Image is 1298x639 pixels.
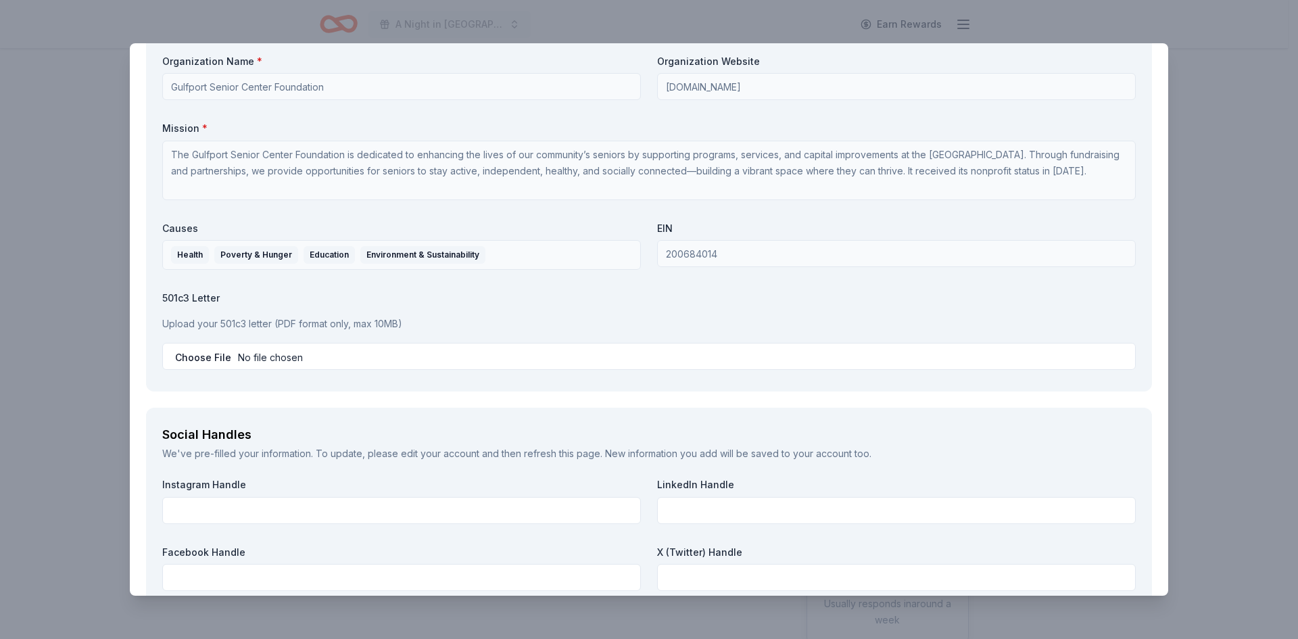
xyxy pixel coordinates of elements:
[162,546,641,559] label: Facebook Handle
[360,246,485,264] div: Environment & Sustainability
[162,424,1136,446] div: Social Handles
[162,291,1136,305] label: 501c3 Letter
[162,222,641,235] label: Causes
[214,246,298,264] div: Poverty & Hunger
[657,222,1136,235] label: EIN
[657,478,1136,492] label: LinkedIn Handle
[162,240,641,270] button: HealthPoverty & HungerEducationEnvironment & Sustainability
[162,55,641,68] label: Organization Name
[657,55,1136,68] label: Organization Website
[657,546,1136,559] label: X (Twitter) Handle
[162,316,1136,332] p: Upload your 501c3 letter (PDF format only, max 10MB)
[162,478,641,492] label: Instagram Handle
[162,446,1136,462] div: We've pre-filled your information. To update, please and then refresh this page. New information ...
[304,246,355,264] div: Education
[162,141,1136,200] textarea: The Gulfport Senior Center Foundation is dedicated to enhancing the lives of our community’s seni...
[401,448,479,459] a: edit your account
[162,122,1136,135] label: Mission
[171,246,209,264] div: Health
